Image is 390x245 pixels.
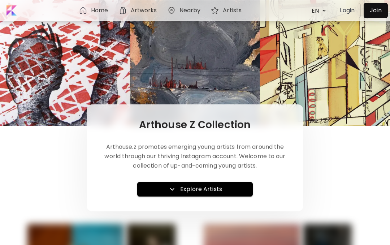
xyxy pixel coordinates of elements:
a: Login [334,3,364,18]
a: Artworks [118,6,160,15]
img: arrow down [320,7,328,14]
h6: Arthouse.z promotes emerging young artists from around the world through our thriving Instagram a... [99,142,291,171]
a: Home [79,6,111,15]
button: Login [334,3,361,18]
button: Explore Artists [137,182,253,197]
h6: Home [91,8,108,13]
h6: Arthouse Z Collection [139,119,251,131]
h6: Artists [223,8,242,13]
h6: Explore Artists [180,185,222,194]
p: Login [340,6,355,15]
a: Join [364,3,388,18]
div: EN [308,4,320,17]
h6: Artworks [131,8,157,13]
h6: Nearby [179,8,201,13]
a: Artists [211,6,244,15]
a: Nearby [167,6,204,15]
